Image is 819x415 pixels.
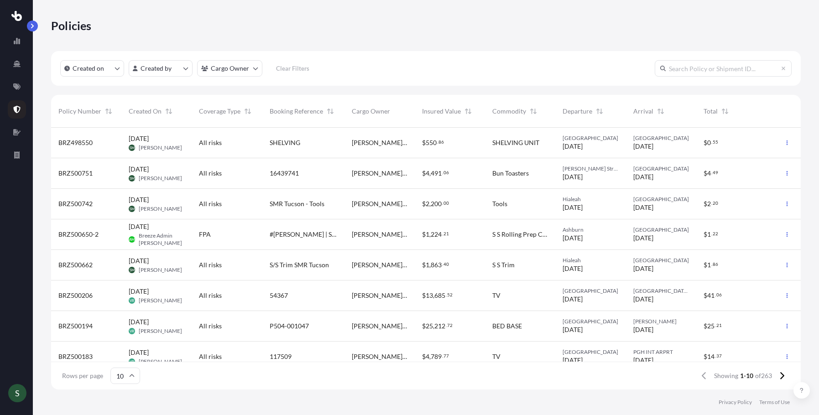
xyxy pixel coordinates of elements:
[352,169,407,178] span: [PERSON_NAME] Logistics
[633,172,653,182] span: [DATE]
[443,354,449,358] span: 77
[422,201,426,207] span: $
[707,170,711,176] span: 4
[130,265,135,275] span: SM
[199,230,211,239] span: FPA
[755,371,772,380] span: of 263
[130,204,135,213] span: SM
[429,201,431,207] span: ,
[270,169,299,178] span: 16439741
[707,201,711,207] span: 2
[103,106,114,117] button: Sort
[429,170,431,176] span: ,
[704,201,707,207] span: $
[707,323,715,329] span: 25
[139,327,182,335] span: [PERSON_NAME]
[563,203,583,212] span: [DATE]
[422,107,461,116] span: Insured Value
[129,348,149,357] span: [DATE]
[563,233,583,243] span: [DATE]
[270,352,292,361] span: 117509
[704,323,707,329] span: $
[715,324,716,327] span: .
[58,199,93,208] span: BRZ500742
[267,61,318,76] button: Clear Filters
[129,134,149,143] span: [DATE]
[563,196,618,203] span: Hialeah
[711,140,712,144] span: .
[563,264,583,273] span: [DATE]
[73,64,104,73] p: Created on
[442,263,443,266] span: .
[633,165,689,172] span: [GEOGRAPHIC_DATA]
[352,138,407,147] span: [PERSON_NAME] Logistics
[711,171,712,174] span: .
[447,324,453,327] span: 72
[713,171,718,174] span: 49
[270,199,324,208] span: SMR Tucson - Tools
[433,292,434,299] span: ,
[437,140,438,144] span: .
[707,231,711,238] span: 1
[422,353,426,360] span: $
[352,230,407,239] span: [PERSON_NAME] Logistics
[492,107,526,116] span: Commodity
[270,230,337,239] span: #[PERSON_NAME] | Storage-Rolling Cart | Corporate Office to [GEOGRAPHIC_DATA], [GEOGRAPHIC_DATA]
[563,318,618,325] span: [GEOGRAPHIC_DATA]
[711,263,712,266] span: .
[633,196,689,203] span: [GEOGRAPHIC_DATA]
[704,140,707,146] span: $
[633,203,653,212] span: [DATE]
[633,135,689,142] span: [GEOGRAPHIC_DATA]
[426,262,429,268] span: 1
[759,399,790,406] a: Terms of Use
[199,138,222,147] span: All risks
[431,231,442,238] span: 224
[434,292,445,299] span: 685
[58,138,93,147] span: BRZ498550
[130,327,134,336] span: VR
[563,165,618,172] span: [PERSON_NAME] Stream
[199,352,222,361] span: All risks
[633,287,689,295] span: [GEOGRAPHIC_DATA][PERSON_NAME]
[443,202,449,205] span: 00
[58,322,93,331] span: BRZ500194
[139,266,182,274] span: [PERSON_NAME]
[716,293,722,296] span: 06
[707,262,711,268] span: 1
[199,199,222,208] span: All risks
[270,260,329,270] span: S/S Trim SMR Tucson
[431,170,442,176] span: 491
[713,263,718,266] span: 86
[139,144,182,151] span: [PERSON_NAME]
[633,107,653,116] span: Arrival
[199,169,222,178] span: All risks
[139,358,182,365] span: [PERSON_NAME]
[443,171,449,174] span: 06
[563,172,583,182] span: [DATE]
[563,295,583,304] span: [DATE]
[429,262,431,268] span: ,
[426,231,429,238] span: 1
[422,170,426,176] span: $
[707,292,715,299] span: 41
[139,175,182,182] span: [PERSON_NAME]
[633,142,653,151] span: [DATE]
[422,262,426,268] span: $
[429,231,431,238] span: ,
[711,232,712,235] span: .
[492,169,529,178] span: Bun Toasters
[563,142,583,151] span: [DATE]
[426,323,433,329] span: 25
[704,353,707,360] span: $
[633,356,653,365] span: [DATE]
[443,263,449,266] span: 40
[563,348,618,356] span: [GEOGRAPHIC_DATA]
[197,60,262,77] button: cargoOwner Filter options
[129,222,149,231] span: [DATE]
[58,260,93,270] span: BRZ500662
[633,348,689,356] span: PGH INT ARPRT
[563,135,618,142] span: [GEOGRAPHIC_DATA]
[58,230,99,239] span: BRZ500650-2
[51,18,92,33] p: Policies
